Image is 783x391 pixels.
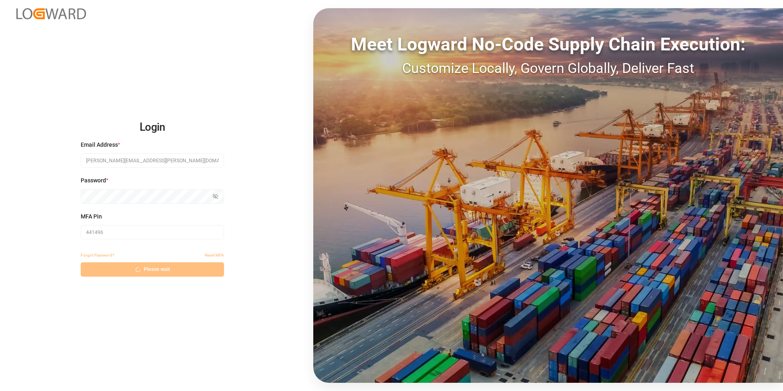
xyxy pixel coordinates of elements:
[313,31,783,58] div: Meet Logward No-Code Supply Chain Execution:
[81,153,224,168] input: Enter your email
[81,212,102,221] span: MFA Pin
[313,58,783,79] div: Customize Locally, Govern Globally, Deliver Fast
[16,8,86,19] img: Logward_new_orange.png
[81,114,224,141] h2: Login
[81,141,118,149] span: Email Address
[81,176,106,185] span: Password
